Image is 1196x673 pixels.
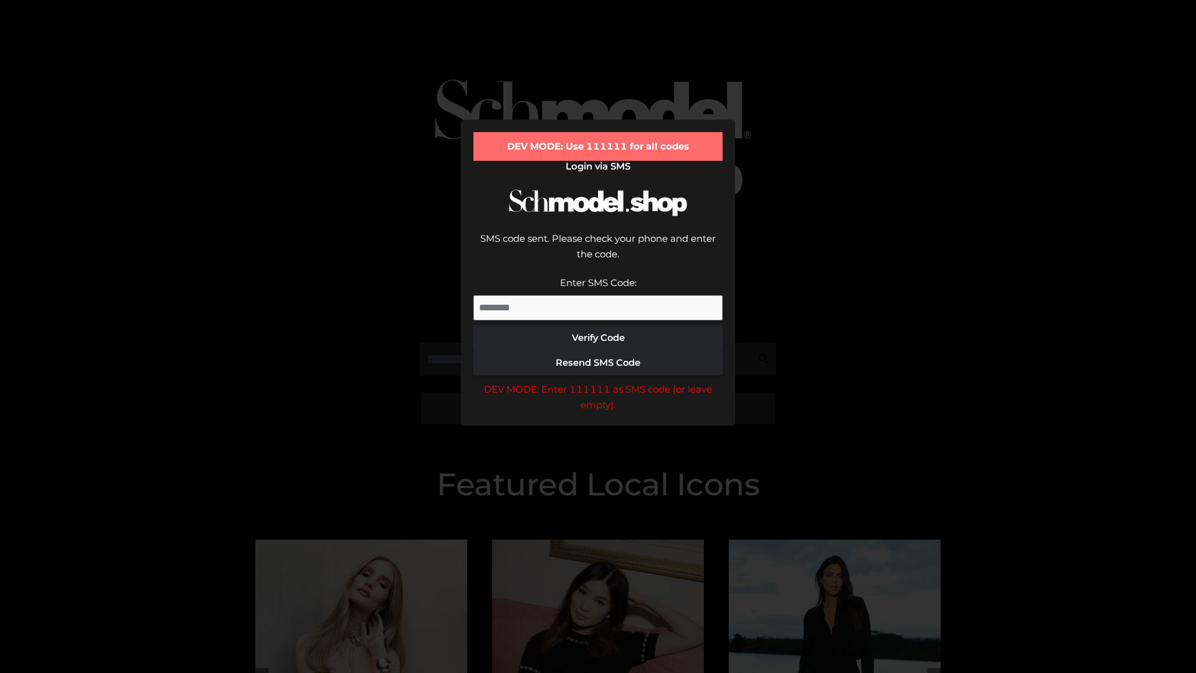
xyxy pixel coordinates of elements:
[473,325,723,350] button: Verify Code
[473,161,723,172] h2: Login via SMS
[473,132,723,161] div: DEV MODE: Use 111111 for all codes
[560,277,637,289] label: Enter SMS Code:
[473,231,723,275] div: SMS code sent. Please check your phone and enter the code.
[473,350,723,375] button: Resend SMS Code
[473,381,723,413] div: DEV MODE: Enter 111111 as SMS code (or leave empty).
[505,178,691,227] img: Schmodel Logo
